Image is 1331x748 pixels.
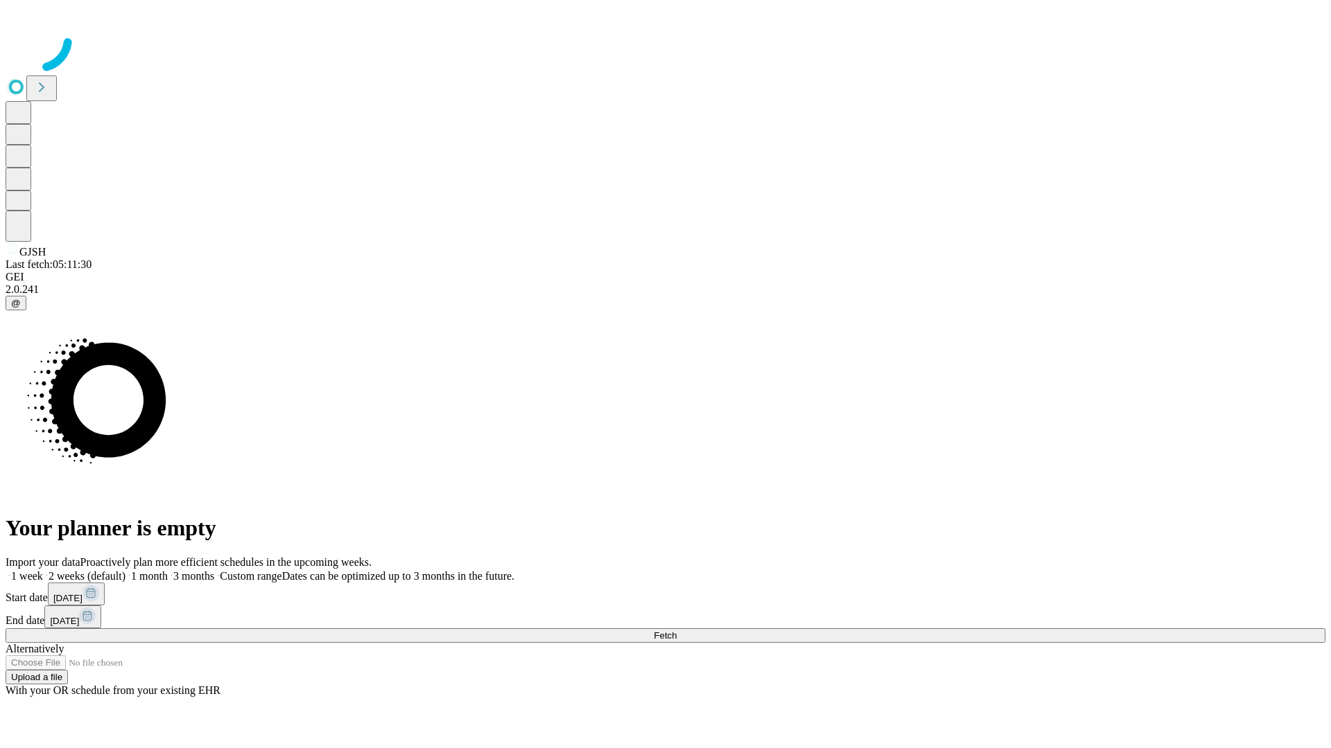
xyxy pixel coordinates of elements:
[131,570,168,582] span: 1 month
[6,628,1325,643] button: Fetch
[6,605,1325,628] div: End date
[19,246,46,258] span: GJSH
[53,593,82,603] span: [DATE]
[80,556,372,568] span: Proactively plan more efficient schedules in the upcoming weeks.
[6,283,1325,296] div: 2.0.241
[6,582,1325,605] div: Start date
[6,515,1325,541] h1: Your planner is empty
[49,570,125,582] span: 2 weeks (default)
[282,570,514,582] span: Dates can be optimized up to 3 months in the future.
[220,570,281,582] span: Custom range
[48,582,105,605] button: [DATE]
[6,296,26,310] button: @
[173,570,214,582] span: 3 months
[11,570,43,582] span: 1 week
[654,630,677,641] span: Fetch
[6,643,64,654] span: Alternatively
[6,258,92,270] span: Last fetch: 05:11:30
[44,605,101,628] button: [DATE]
[6,556,80,568] span: Import your data
[50,616,79,626] span: [DATE]
[6,684,220,696] span: With your OR schedule from your existing EHR
[6,670,68,684] button: Upload a file
[6,271,1325,283] div: GEI
[11,298,21,308] span: @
